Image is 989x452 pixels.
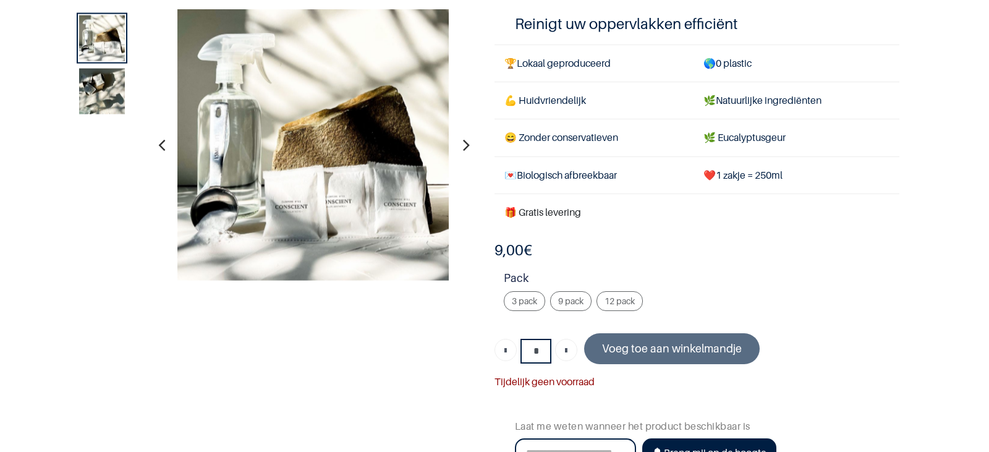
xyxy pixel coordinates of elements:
span: 9,00 [494,241,524,259]
h4: Reinigt uw oppervlakken efficiënt [515,14,880,33]
span: 🏆 [504,57,517,69]
img: Product image [177,9,449,281]
span: 🌎 [703,57,716,69]
span: 9 pack [558,296,584,306]
div: Laat me weten wanneer het product beschikbaar is [515,399,880,435]
span: 12 pack [605,296,635,306]
td: 0 plastic [694,45,899,82]
td: ❤️1 zakje = 250ml [694,156,899,194]
a: Voeg één toe [555,339,577,361]
td: Lokaal geproduceerd [494,45,694,82]
td: Biologisch afbreekbaar [494,156,694,194]
span: 💌 [504,169,517,181]
td: 🌿 Eucalyptusgeur [694,119,899,156]
span: 🌿 [703,94,716,106]
span: 😄 Zonder conservatieven [504,131,618,143]
b: € [494,241,532,259]
img: Product image [79,15,125,61]
a: Verwijder een [494,339,517,361]
td: Natuurlijke ingrediënten [694,82,899,119]
div: Tijdelijk geen voorraad [494,373,899,390]
font: 🎁 Gratis levering [504,206,581,218]
strong: Pack [504,270,899,291]
span: 3 pack [512,296,537,306]
img: Product image [79,69,125,114]
span: 💪 Huidvriendelijk [504,94,586,106]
